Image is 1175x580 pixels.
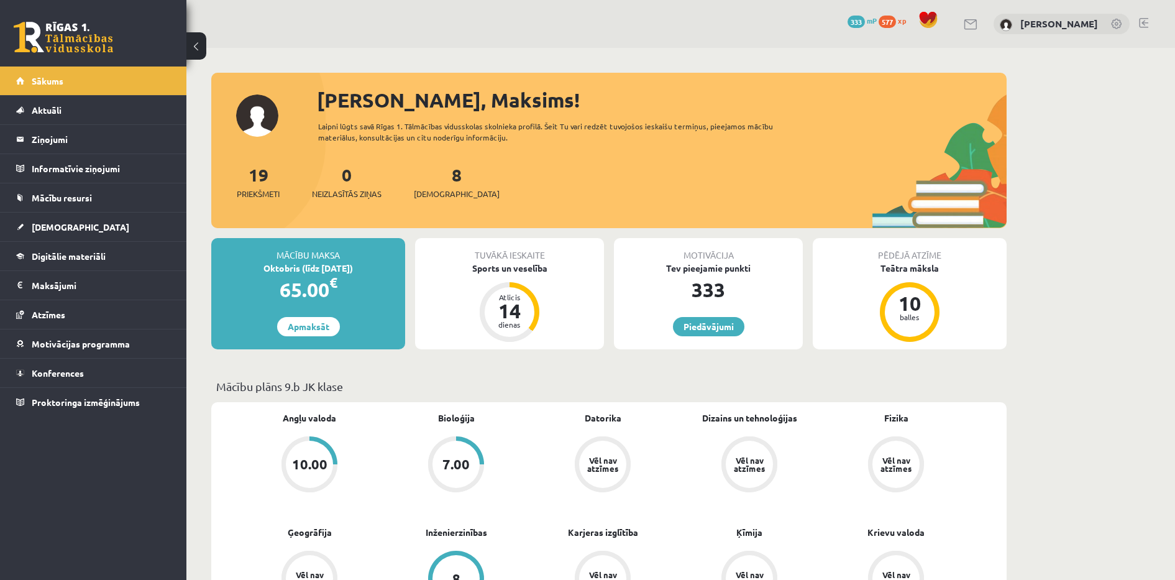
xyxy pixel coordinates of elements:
a: Vēl nav atzīmes [676,436,823,495]
a: 577 xp [879,16,912,25]
a: Rīgas 1. Tālmācības vidusskola [14,22,113,53]
div: Tuvākā ieskaite [415,238,604,262]
a: Mācību resursi [16,183,171,212]
div: 10 [891,293,928,313]
span: mP [867,16,877,25]
span: Atzīmes [32,309,65,320]
a: Atzīmes [16,300,171,329]
span: Sākums [32,75,63,86]
a: Vēl nav atzīmes [529,436,676,495]
div: Oktobris (līdz [DATE]) [211,262,405,275]
a: Aktuāli [16,96,171,124]
a: Teātra māksla 10 balles [813,262,1007,344]
span: Priekšmeti [237,188,280,200]
span: 577 [879,16,896,28]
div: 10.00 [292,458,327,471]
a: 8[DEMOGRAPHIC_DATA] [414,163,500,200]
div: 14 [491,301,528,321]
a: Karjeras izglītība [568,526,638,539]
a: Ziņojumi [16,125,171,154]
a: Motivācijas programma [16,329,171,358]
a: Informatīvie ziņojumi [16,154,171,183]
a: Sports un veselība Atlicis 14 dienas [415,262,604,344]
div: 333 [614,275,803,305]
div: 7.00 [442,458,470,471]
a: 7.00 [383,436,529,495]
a: Proktoringa izmēģinājums [16,388,171,417]
a: [PERSON_NAME] [1020,17,1098,30]
div: Sports un veselība [415,262,604,275]
a: Datorika [585,412,621,425]
div: Vēl nav atzīmes [879,456,913,472]
span: 333 [848,16,865,28]
legend: Informatīvie ziņojumi [32,154,171,183]
div: [PERSON_NAME], Maksims! [317,85,1007,115]
a: Dizains un tehnoloģijas [702,412,797,425]
a: Sākums [16,67,171,95]
a: Piedāvājumi [673,317,744,336]
div: dienas [491,321,528,328]
a: 19Priekšmeti [237,163,280,200]
span: xp [898,16,906,25]
div: 65.00 [211,275,405,305]
span: Digitālie materiāli [32,251,106,262]
div: Tev pieejamie punkti [614,262,803,275]
span: Proktoringa izmēģinājums [32,397,140,408]
a: Ģeogrāfija [288,526,332,539]
a: Digitālie materiāli [16,242,171,270]
a: Fizika [884,412,908,425]
legend: Ziņojumi [32,125,171,154]
div: Teātra māksla [813,262,1007,275]
div: Laipni lūgts savā Rīgas 1. Tālmācības vidusskolas skolnieka profilā. Šeit Tu vari redzēt tuvojošo... [318,121,795,143]
span: [DEMOGRAPHIC_DATA] [414,188,500,200]
span: Motivācijas programma [32,338,130,349]
span: € [329,274,337,292]
a: Apmaksāt [277,317,340,336]
a: 0Neizlasītās ziņas [312,163,382,200]
div: Vēl nav atzīmes [732,456,767,472]
legend: Maksājumi [32,271,171,300]
span: Neizlasītās ziņas [312,188,382,200]
span: Aktuāli [32,104,62,116]
a: Vēl nav atzīmes [823,436,969,495]
div: Vēl nav atzīmes [585,456,620,472]
a: Angļu valoda [283,412,336,425]
div: Atlicis [491,293,528,301]
div: Motivācija [614,238,803,262]
a: Maksājumi [16,271,171,300]
a: [DEMOGRAPHIC_DATA] [16,213,171,241]
a: 10.00 [236,436,383,495]
img: Maksims Nevedomijs [1000,19,1012,31]
a: 333 mP [848,16,877,25]
div: Pēdējā atzīme [813,238,1007,262]
a: Krievu valoda [867,526,925,539]
a: Inženierzinības [426,526,487,539]
span: [DEMOGRAPHIC_DATA] [32,221,129,232]
div: balles [891,313,928,321]
a: Bioloģija [438,412,475,425]
span: Mācību resursi [32,192,92,203]
p: Mācību plāns 9.b JK klase [216,378,1002,395]
a: Ķīmija [736,526,762,539]
div: Mācību maksa [211,238,405,262]
a: Konferences [16,359,171,387]
span: Konferences [32,367,84,379]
